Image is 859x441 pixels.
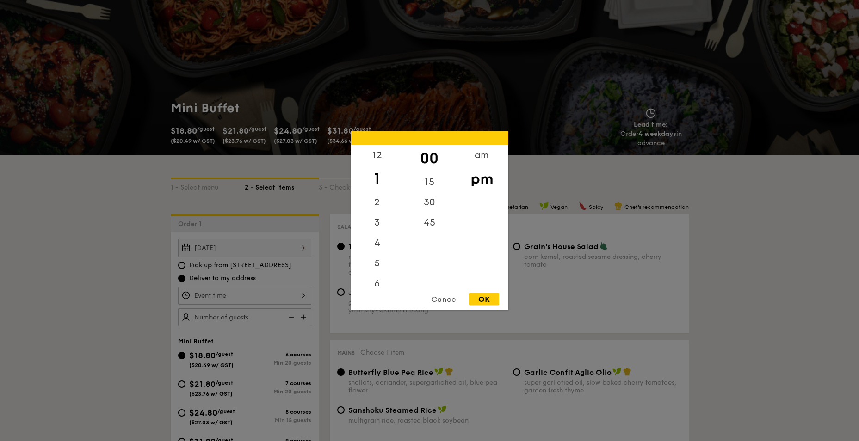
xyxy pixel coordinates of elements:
div: 5 [351,253,403,274]
div: 45 [403,213,456,233]
div: pm [456,165,508,192]
div: 6 [351,274,403,294]
div: 00 [403,145,456,172]
div: 12 [351,145,403,165]
div: am [456,145,508,165]
div: 4 [351,233,403,253]
div: Cancel [422,293,467,306]
div: 30 [403,192,456,213]
div: OK [469,293,499,306]
div: 3 [351,213,403,233]
div: 15 [403,172,456,192]
div: 1 [351,165,403,192]
div: 2 [351,192,403,213]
